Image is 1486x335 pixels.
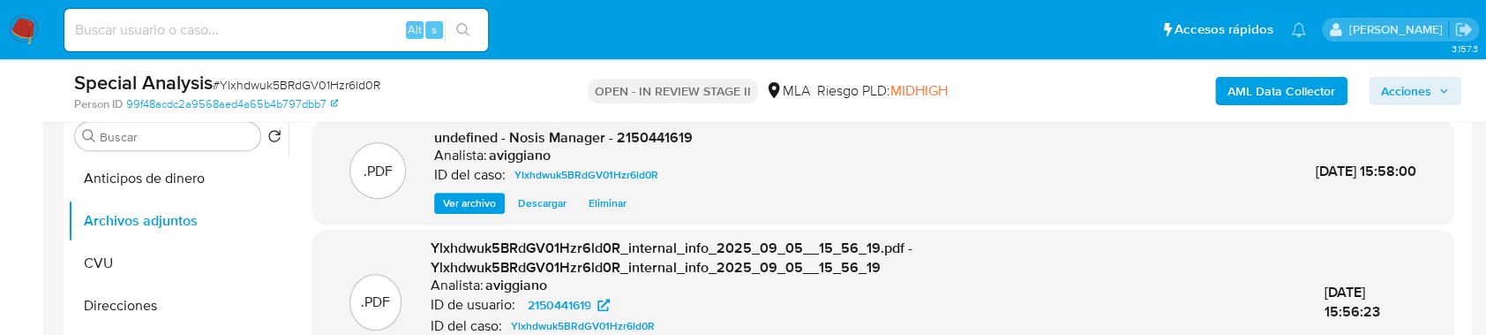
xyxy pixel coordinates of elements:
p: ID de usuario: [430,296,514,314]
button: Archivos adjuntos [68,200,289,242]
a: Ylxhdwuk5BRdGV01Hzr6ld0R [507,164,665,186]
span: Alt [408,21,422,38]
span: s [432,21,437,38]
button: Anticipos de dinero [68,157,289,200]
span: undefined - Nosis Manager - 2150441619 [434,127,693,148]
p: Analista: [430,277,483,294]
span: Ylxhdwuk5BRdGV01Hzr6ld0R_internal_info_2025_09_05__15_56_19.pdf - Ylxhdwuk5BRdGV01Hzr6ld0R_intern... [430,238,912,278]
button: Eliminar [580,193,635,214]
p: .PDF [361,293,390,312]
button: Direcciones [68,285,289,327]
span: Accesos rápidos [1175,20,1273,39]
span: 2150441619 [527,294,590,316]
h6: aviggiano [484,277,546,294]
span: Eliminar [589,194,627,212]
p: ID del caso: [430,317,501,335]
button: search-icon [445,18,481,42]
button: Ver archivo [434,193,505,214]
a: 2150441619 [516,294,620,316]
button: CVU [68,242,289,285]
span: Acciones [1381,77,1431,105]
span: [DATE] 15:58:00 [1316,161,1416,181]
span: Riesgo PLD: [817,81,948,101]
input: Buscar [100,129,253,145]
b: AML Data Collector [1227,77,1335,105]
b: Person ID [74,96,123,112]
p: .PDF [364,162,393,181]
button: Buscar [82,129,96,143]
h6: aviggiano [489,147,551,164]
a: 99f48acdc2a9568aed4a65b4b797dbb7 [126,96,338,112]
input: Buscar usuario o caso... [64,19,488,42]
span: Ver archivo [443,194,496,212]
p: ID del caso: [434,166,506,184]
a: Salir [1454,20,1473,39]
span: # Ylxhdwuk5BRdGV01Hzr6ld0R [213,76,380,94]
b: Special Analysis [74,68,213,96]
p: Analista: [434,147,487,164]
button: Descargar [509,193,575,214]
span: 3.157.3 [1451,42,1477,56]
div: MLA [765,81,810,101]
p: OPEN - IN REVIEW STAGE II [588,79,758,103]
span: Ylxhdwuk5BRdGV01Hzr6ld0R [514,164,658,186]
a: Notificaciones [1291,22,1306,37]
span: MIDHIGH [890,80,948,101]
p: agustina.viggiano@mercadolibre.com [1348,21,1448,38]
button: Volver al orden por defecto [267,129,281,148]
button: AML Data Collector [1215,77,1347,105]
span: Descargar [518,194,567,212]
span: [DATE] 15:56:23 [1324,282,1379,322]
button: Acciones [1369,77,1461,105]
